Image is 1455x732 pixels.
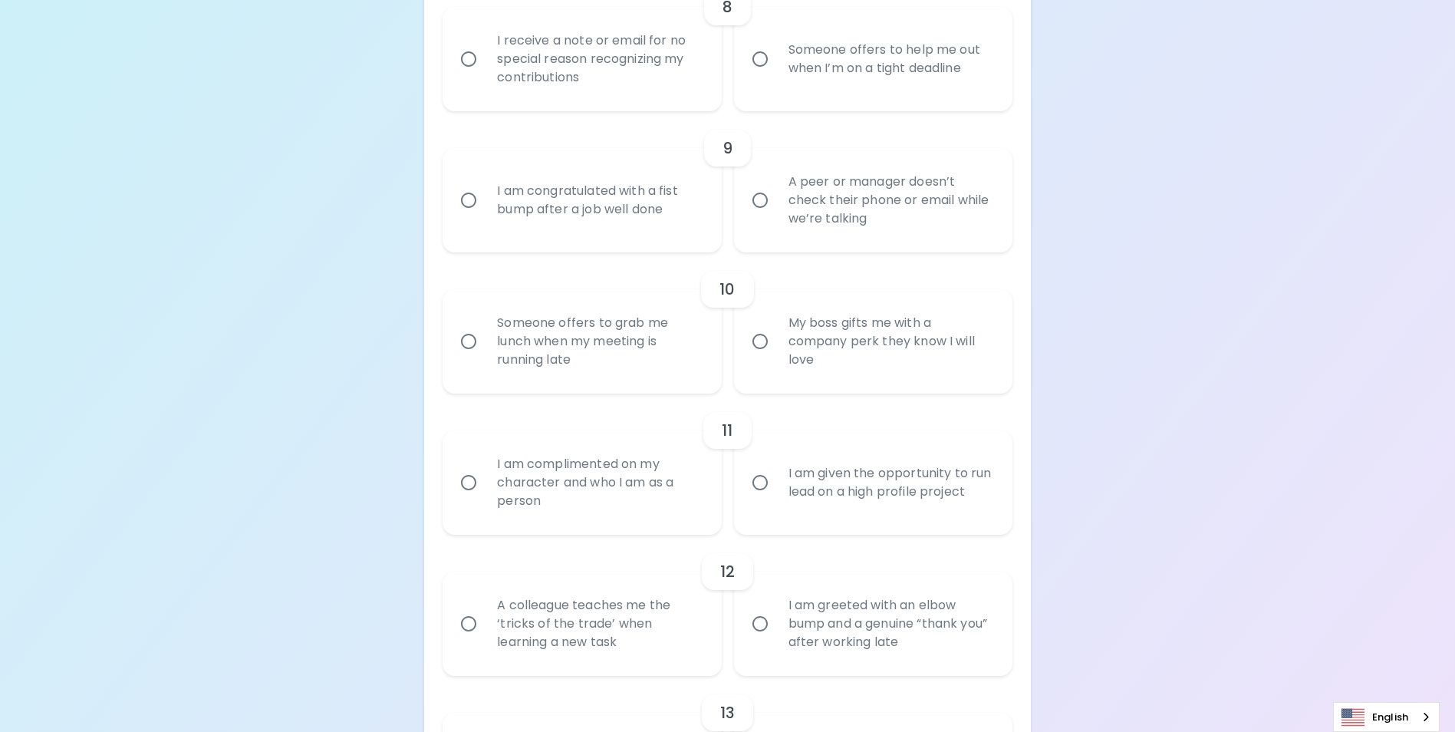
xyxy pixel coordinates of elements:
[776,446,1004,519] div: I am given the opportunity to run lead on a high profile project
[443,394,1012,535] div: choice-group-check
[1333,702,1440,732] aside: Language selected: English
[443,535,1012,676] div: choice-group-check
[485,163,713,237] div: I am congratulated with a fist bump after a job well done
[485,578,713,670] div: A colleague teaches me the ‘tricks of the trade’ when learning a new task
[443,252,1012,394] div: choice-group-check
[776,295,1004,387] div: My boss gifts me with a company perk they know I will love
[776,22,1004,96] div: Someone offers to help me out when I’m on a tight deadline
[719,277,735,302] h6: 10
[722,418,732,443] h6: 11
[485,13,713,105] div: I receive a note or email for no special reason recognizing my contributions
[1333,702,1440,732] div: Language
[485,437,713,529] div: I am complimented on my character and who I am as a person
[443,111,1012,252] div: choice-group-check
[723,136,732,160] h6: 9
[720,559,735,584] h6: 12
[776,578,1004,670] div: I am greeted with an elbow bump and a genuine “thank you” after working late
[776,154,1004,246] div: A peer or manager doesn’t check their phone or email while we’re talking
[1334,703,1439,731] a: English
[485,295,713,387] div: Someone offers to grab me lunch when my meeting is running late
[720,701,735,725] h6: 13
